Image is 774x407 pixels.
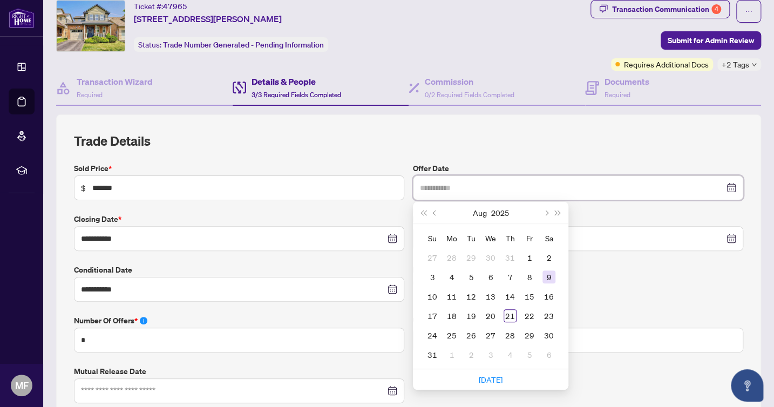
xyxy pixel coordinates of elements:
div: 19 [465,309,478,322]
div: 4 [445,270,458,283]
div: 16 [542,290,555,303]
td: 2025-08-04 [442,267,461,287]
span: [STREET_ADDRESS][PERSON_NAME] [134,12,282,25]
div: 28 [445,251,458,264]
td: 2025-09-01 [442,345,461,364]
span: ellipsis [745,8,752,15]
div: 20 [484,309,497,322]
div: 27 [484,329,497,342]
td: 2025-08-07 [500,267,520,287]
th: Su [423,228,442,248]
div: Transaction Communication [612,1,721,18]
div: 8 [523,270,536,283]
div: 30 [542,329,555,342]
td: 2025-08-10 [423,287,442,306]
div: 6 [484,270,497,283]
div: 29 [523,329,536,342]
div: 10 [426,290,439,303]
span: 3/3 Required Fields Completed [252,91,341,99]
th: Sa [539,228,559,248]
div: 22 [523,309,536,322]
div: 31 [426,348,439,361]
td: 2025-08-09 [539,267,559,287]
td: 2025-09-06 [539,345,559,364]
h4: Details & People [252,75,341,88]
button: Choose a year [491,202,509,223]
td: 2025-08-17 [423,306,442,325]
th: Mo [442,228,461,248]
td: 2025-08-22 [520,306,539,325]
div: 3 [484,348,497,361]
button: Previous month (PageUp) [429,202,441,223]
td: 2025-08-16 [539,287,559,306]
th: We [481,228,500,248]
td: 2025-08-18 [442,306,461,325]
div: 4 [711,4,721,14]
td: 2025-07-31 [500,248,520,267]
td: 2025-08-23 [539,306,559,325]
div: 29 [465,251,478,264]
img: logo [9,8,35,28]
td: 2025-07-28 [442,248,461,267]
div: 28 [504,329,517,342]
td: 2025-08-02 [539,248,559,267]
div: 31 [504,251,517,264]
td: 2025-08-26 [461,325,481,345]
td: 2025-08-24 [423,325,442,345]
div: 24 [426,329,439,342]
td: 2025-09-02 [461,345,481,364]
td: 2025-08-20 [481,306,500,325]
button: Next year (Control + right) [552,202,564,223]
td: 2025-08-06 [481,267,500,287]
div: 18 [445,309,458,322]
img: IMG-W12332859_1.jpg [57,1,125,51]
td: 2025-07-27 [423,248,442,267]
div: 2 [465,348,478,361]
td: 2025-09-04 [500,345,520,364]
div: 12 [465,290,478,303]
div: 26 [465,329,478,342]
div: 2 [542,251,555,264]
span: MF [15,378,29,393]
div: 1 [523,251,536,264]
span: Submit for Admin Review [668,32,754,49]
label: Conditional Date [74,264,404,276]
div: 7 [504,270,517,283]
td: 2025-07-30 [481,248,500,267]
button: Submit for Admin Review [661,31,761,50]
td: 2025-08-08 [520,267,539,287]
td: 2025-08-05 [461,267,481,287]
div: 13 [484,290,497,303]
div: 6 [542,348,555,361]
span: Requires Additional Docs [624,58,709,70]
div: 4 [504,348,517,361]
td: 2025-07-29 [461,248,481,267]
div: 17 [426,309,439,322]
span: info-circle [140,317,147,324]
span: 0/2 Required Fields Completed [425,91,514,99]
div: 1 [445,348,458,361]
label: Closing Date [74,213,404,225]
label: Number of offers [74,315,404,327]
td: 2025-08-31 [423,345,442,364]
div: 14 [504,290,517,303]
span: 47965 [163,2,187,11]
td: 2025-08-25 [442,325,461,345]
span: $ [81,182,86,194]
button: Open asap [731,369,763,402]
th: Fr [520,228,539,248]
td: 2025-08-01 [520,248,539,267]
td: 2025-08-21 [500,306,520,325]
th: Th [500,228,520,248]
h4: Commission [425,75,514,88]
div: 30 [484,251,497,264]
div: 25 [445,329,458,342]
th: Tu [461,228,481,248]
button: Last year (Control + left) [417,202,429,223]
span: Trade Number Generated - Pending Information [163,40,324,50]
button: Choose a month [473,202,487,223]
td: 2025-08-11 [442,287,461,306]
h4: Transaction Wizard [77,75,153,88]
button: Next month (PageDown) [540,202,552,223]
div: 11 [445,290,458,303]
